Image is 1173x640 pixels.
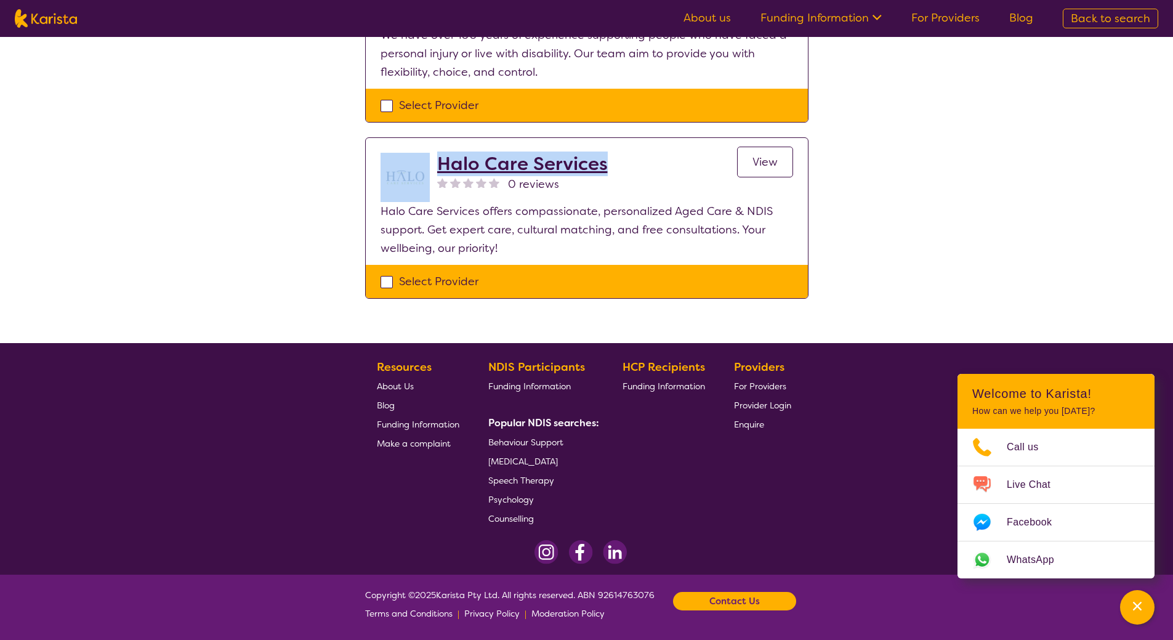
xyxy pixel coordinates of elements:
[603,540,627,564] img: LinkedIn
[972,406,1140,416] p: How can we help you [DATE]?
[1007,551,1069,569] span: WhatsApp
[531,608,605,619] span: Moderation Policy
[1007,513,1066,532] span: Facebook
[957,374,1155,578] div: Channel Menu
[957,541,1155,578] a: Web link opens in a new tab.
[377,419,459,430] span: Funding Information
[752,155,778,169] span: View
[365,604,453,623] a: Terms and Conditions
[957,429,1155,578] ul: Choose channel
[488,381,571,392] span: Funding Information
[623,376,705,395] a: Funding Information
[1007,438,1054,456] span: Call us
[488,490,594,509] a: Psychology
[683,10,731,25] a: About us
[450,177,461,188] img: nonereviewstar
[377,438,451,449] span: Make a complaint
[488,432,594,452] a: Behaviour Support
[760,10,882,25] a: Funding Information
[972,386,1140,401] h2: Welcome to Karista!
[488,475,554,486] span: Speech Therapy
[623,360,705,375] b: HCP Recipients
[525,604,526,623] p: |
[437,153,608,175] a: Halo Care Services
[737,147,793,177] a: View
[458,604,459,623] p: |
[437,177,448,188] img: nonereviewstar
[1071,11,1150,26] span: Back to search
[381,26,793,81] p: We have over 100 years of experience supporting people who have faced a personal injury or live w...
[488,471,594,490] a: Speech Therapy
[488,376,594,395] a: Funding Information
[381,153,430,202] img: kbxpthi6glz7rm5zvwpt.jpg
[489,177,499,188] img: nonereviewstar
[488,494,534,505] span: Psychology
[911,10,980,25] a: For Providers
[1009,10,1033,25] a: Blog
[15,9,77,28] img: Karista logo
[508,175,559,193] span: 0 reviews
[377,415,459,434] a: Funding Information
[377,400,395,411] span: Blog
[734,415,791,434] a: Enquire
[377,376,459,395] a: About Us
[734,376,791,395] a: For Providers
[488,416,599,429] b: Popular NDIS searches:
[488,513,534,524] span: Counselling
[381,202,793,257] p: Halo Care Services offers compassionate, personalized Aged Care & NDIS support. Get expert care, ...
[464,604,520,623] a: Privacy Policy
[1063,9,1158,28] a: Back to search
[476,177,486,188] img: nonereviewstar
[463,177,474,188] img: nonereviewstar
[488,452,594,471] a: [MEDICAL_DATA]
[488,437,563,448] span: Behaviour Support
[734,360,784,375] b: Providers
[377,434,459,453] a: Make a complaint
[531,604,605,623] a: Moderation Policy
[377,381,414,392] span: About Us
[568,540,593,564] img: Facebook
[734,395,791,415] a: Provider Login
[377,360,432,375] b: Resources
[488,456,558,467] span: [MEDICAL_DATA]
[488,509,594,528] a: Counselling
[734,400,791,411] span: Provider Login
[377,395,459,415] a: Blog
[734,419,764,430] span: Enquire
[365,608,453,619] span: Terms and Conditions
[488,360,585,375] b: NDIS Participants
[1007,476,1065,494] span: Live Chat
[1120,590,1155,625] button: Channel Menu
[464,608,520,619] span: Privacy Policy
[365,586,655,623] span: Copyright © 2025 Karista Pty Ltd. All rights reserved. ABN 92614763076
[709,592,760,610] b: Contact Us
[623,381,705,392] span: Funding Information
[734,381,786,392] span: For Providers
[534,540,558,564] img: Instagram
